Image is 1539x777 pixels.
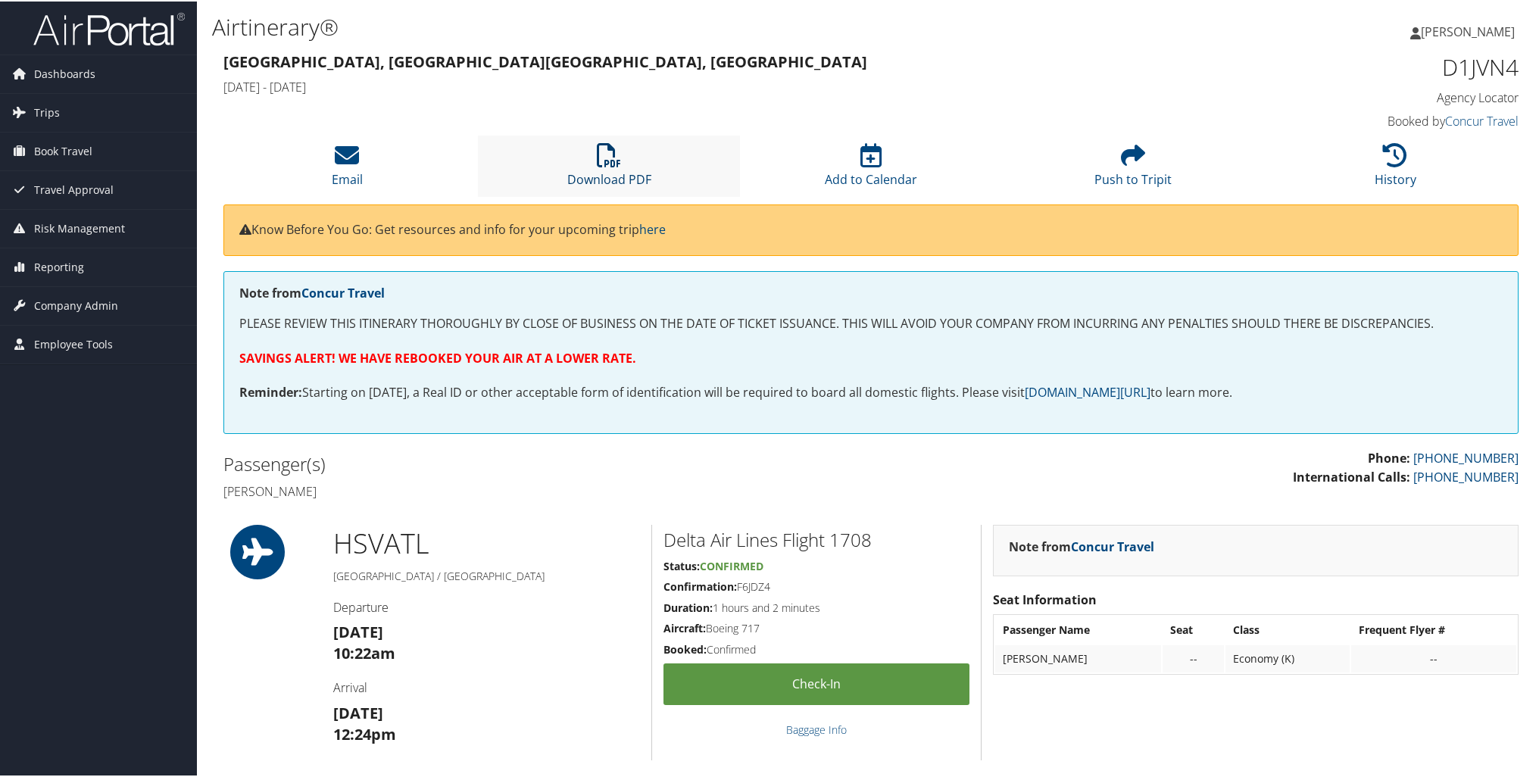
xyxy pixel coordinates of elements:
h4: Departure [333,598,640,614]
span: Book Travel [34,131,92,169]
a: Download PDF [567,150,651,186]
strong: Aircraft: [663,619,706,634]
span: Trips [34,92,60,130]
a: Push to Tripit [1094,150,1172,186]
a: Concur Travel [1445,111,1519,128]
td: [PERSON_NAME] [995,644,1161,671]
h5: F6JDZ4 [663,578,969,593]
h5: 1 hours and 2 minutes [663,599,969,614]
th: Passenger Name [995,615,1161,642]
div: -- [1359,651,1509,664]
strong: [GEOGRAPHIC_DATA], [GEOGRAPHIC_DATA] [GEOGRAPHIC_DATA], [GEOGRAPHIC_DATA] [223,50,867,70]
a: Concur Travel [1071,537,1154,554]
td: Economy (K) [1225,644,1350,671]
span: Travel Approval [34,170,114,208]
p: PLEASE REVIEW THIS ITINERARY THOROUGHLY BY CLOSE OF BUSINESS ON THE DATE OF TICKET ISSUANCE. THIS... [239,313,1503,332]
th: Class [1225,615,1350,642]
strong: Confirmation: [663,578,737,592]
h1: D1JVN4 [1212,50,1519,82]
h5: Confirmed [663,641,969,656]
strong: 10:22am [333,641,395,662]
span: Reporting [34,247,84,285]
h4: Agency Locator [1212,88,1519,105]
strong: International Calls: [1293,467,1410,484]
a: Check-in [663,662,969,704]
h2: Passenger(s) [223,450,860,476]
img: airportal-logo.png [33,10,185,45]
strong: [DATE] [333,620,383,641]
span: [PERSON_NAME] [1421,22,1515,39]
h4: [PERSON_NAME] [223,482,860,498]
div: -- [1170,651,1216,664]
strong: Booked: [663,641,707,655]
a: [PHONE_NUMBER] [1413,448,1519,465]
strong: Phone: [1368,448,1410,465]
strong: Reminder: [239,382,302,399]
h5: Boeing 717 [663,619,969,635]
th: Frequent Flyer # [1351,615,1516,642]
a: Email [332,150,363,186]
h2: Delta Air Lines Flight 1708 [663,526,969,551]
h5: [GEOGRAPHIC_DATA] / [GEOGRAPHIC_DATA] [333,567,640,582]
a: History [1375,150,1416,186]
span: Risk Management [34,208,125,246]
p: Starting on [DATE], a Real ID or other acceptable form of identification will be required to boar... [239,382,1503,401]
strong: Note from [1009,537,1154,554]
h1: HSV ATL [333,523,640,561]
span: Dashboards [34,54,95,92]
p: Know Before You Go: Get resources and info for your upcoming trip [239,219,1503,239]
span: Employee Tools [34,324,113,362]
a: Add to Calendar [825,150,917,186]
a: [DOMAIN_NAME][URL] [1025,382,1150,399]
a: [PERSON_NAME] [1410,8,1530,53]
a: Baggage Info [786,721,847,735]
strong: Status: [663,557,700,572]
strong: 12:24pm [333,722,396,743]
th: Seat [1163,615,1224,642]
strong: SAVINGS ALERT! WE HAVE REBOOKED YOUR AIR AT A LOWER RATE. [239,348,636,365]
span: Confirmed [700,557,763,572]
a: [PHONE_NUMBER] [1413,467,1519,484]
strong: Duration: [663,599,713,613]
a: Concur Travel [301,283,385,300]
strong: Seat Information [993,590,1097,607]
strong: [DATE] [333,701,383,722]
h4: Booked by [1212,111,1519,128]
h1: Airtinerary® [212,10,1091,42]
span: Company Admin [34,286,118,323]
a: here [639,220,666,236]
h4: Arrival [333,678,640,694]
h4: [DATE] - [DATE] [223,77,1189,94]
strong: Note from [239,283,385,300]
